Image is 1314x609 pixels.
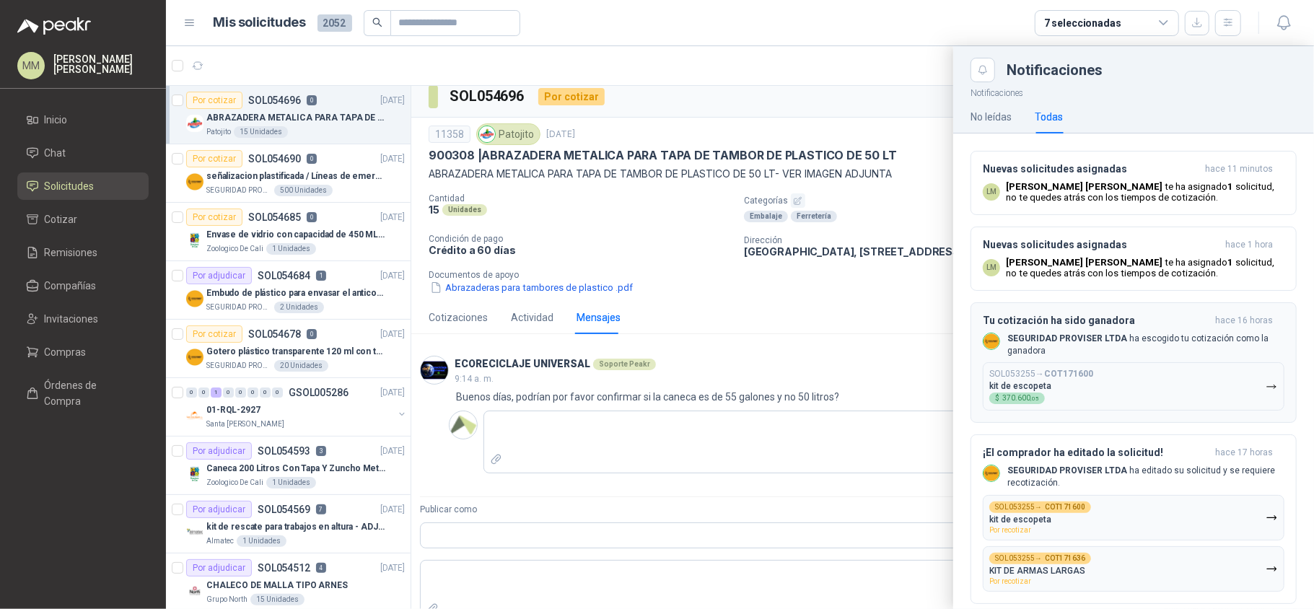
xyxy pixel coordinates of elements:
[984,465,999,481] img: Company Logo
[1227,257,1233,268] b: 1
[1006,181,1162,192] b: [PERSON_NAME] [PERSON_NAME]
[17,239,149,266] a: Remisiones
[372,17,382,27] span: search
[983,239,1219,251] h3: Nuevas solicitudes asignadas
[971,302,1297,424] button: Tu cotización ha sido ganadorahace 16 horas Company LogoSEGURIDAD PROVISER LTDA ha escogido tu co...
[17,52,45,79] div: MM
[17,17,91,35] img: Logo peakr
[971,109,1012,125] div: No leídas
[17,305,149,333] a: Invitaciones
[983,163,1199,175] h3: Nuevas solicitudes asignadas
[1045,504,1085,511] b: COT171600
[1007,333,1127,343] b: SEGURIDAD PROVISER LTDA
[1215,447,1273,459] span: hace 17 horas
[1007,63,1297,77] div: Notificaciones
[1227,181,1233,192] b: 1
[45,112,68,128] span: Inicio
[17,172,149,200] a: Solicitudes
[17,206,149,233] a: Cotizar
[1006,257,1284,279] p: te ha asignado solicitud , no te quedes atrás con los tiempos de cotización.
[989,577,1031,585] span: Por recotizar
[1006,181,1284,203] p: te ha asignado solicitud , no te quedes atrás con los tiempos de cotización.
[971,151,1297,215] button: Nuevas solicitudes asignadashace 11 minutos LM[PERSON_NAME] [PERSON_NAME] te ha asignado1 solicit...
[989,381,1051,391] p: kit de escopeta
[1045,555,1085,562] b: COT171636
[1044,15,1121,31] div: 7 seleccionadas
[989,553,1091,564] div: SOL053255 →
[17,338,149,366] a: Compras
[1006,257,1162,268] b: [PERSON_NAME] [PERSON_NAME]
[983,315,1209,327] h3: Tu cotización ha sido ganadora
[983,183,1000,201] div: LM
[983,546,1284,592] button: SOL053255→COT171636KIT DE ARMAS LARGASPor recotizar
[1035,109,1063,125] div: Todas
[983,259,1000,276] div: LM
[45,278,97,294] span: Compañías
[45,211,78,227] span: Cotizar
[989,526,1031,534] span: Por recotizar
[17,106,149,133] a: Inicio
[45,377,135,409] span: Órdenes de Compra
[989,514,1051,525] p: kit de escopeta
[45,178,95,194] span: Solicitudes
[17,139,149,167] a: Chat
[1205,163,1273,175] span: hace 11 minutos
[1044,369,1093,379] b: COT171600
[1002,395,1039,402] span: 370.600
[45,311,99,327] span: Invitaciones
[1007,465,1284,489] p: ha editado su solicitud y se requiere recotización.
[17,372,149,415] a: Órdenes de Compra
[317,14,352,32] span: 2052
[983,447,1209,459] h3: ¡El comprador ha editado la solicitud!
[1030,395,1039,402] span: ,05
[1225,239,1273,251] span: hace 1 hora
[971,227,1297,291] button: Nuevas solicitudes asignadashace 1 hora LM[PERSON_NAME] [PERSON_NAME] te ha asignado1 solicitud, ...
[45,145,66,161] span: Chat
[45,245,98,260] span: Remisiones
[1007,333,1284,357] p: ha escogido tu cotización como la ganadora
[989,369,1093,380] p: SOL053255 →
[53,54,149,74] p: [PERSON_NAME] [PERSON_NAME]
[1007,465,1127,476] b: SEGURIDAD PROVISER LTDA
[17,272,149,299] a: Compañías
[989,393,1045,404] div: $
[984,333,999,349] img: Company Logo
[953,82,1314,100] p: Notificaciones
[1215,315,1273,327] span: hace 16 horas
[45,344,87,360] span: Compras
[989,501,1091,513] div: SOL053255 →
[214,12,306,33] h1: Mis solicitudes
[971,58,995,82] button: Close
[971,434,1297,604] button: ¡El comprador ha editado la solicitud!hace 17 horas Company LogoSEGURIDAD PROVISER LTDA ha editad...
[983,495,1284,540] button: SOL053255→COT171600kit de escopetaPor recotizar
[983,362,1284,411] button: SOL053255→COT171600kit de escopeta$370.600,05
[989,566,1085,576] p: KIT DE ARMAS LARGAS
